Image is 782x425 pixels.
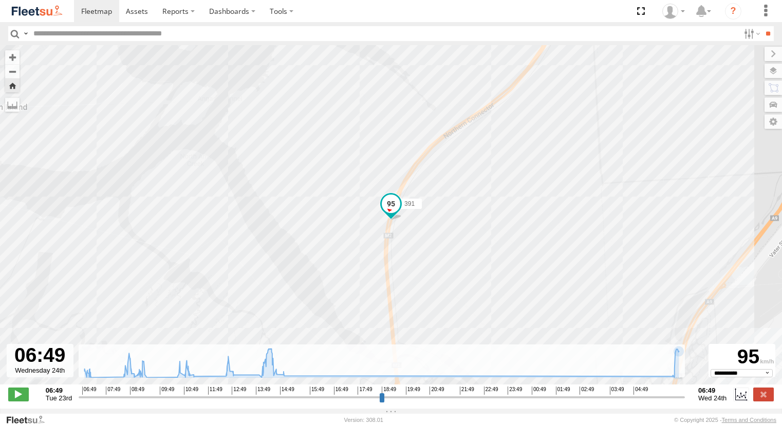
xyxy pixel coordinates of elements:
i: ? [725,3,741,20]
span: 00:49 [532,387,546,395]
button: Zoom Home [5,79,20,92]
button: Zoom out [5,64,20,79]
span: 15:49 [310,387,324,395]
label: Search Query [22,26,30,41]
div: Version: 308.01 [344,417,383,423]
a: Terms and Conditions [722,417,776,423]
strong: 06:49 [46,387,72,394]
span: 10:49 [184,387,198,395]
label: Map Settings [765,114,782,129]
span: 01:49 [556,387,570,395]
div: 95 [710,345,774,369]
button: Zoom in [5,50,20,64]
label: Close [753,388,774,401]
label: Measure [5,98,20,112]
span: 06:49 [82,387,97,395]
span: 12:49 [232,387,246,395]
span: 04:49 [634,387,648,395]
span: 11:49 [208,387,222,395]
span: 21:49 [460,387,474,395]
span: 09:49 [160,387,174,395]
span: 16:49 [334,387,348,395]
div: Kellie Roberts [659,4,688,19]
strong: 06:49 [698,387,727,394]
span: 18:49 [382,387,396,395]
img: fleetsu-logo-horizontal.svg [10,4,64,18]
span: 20:49 [430,387,444,395]
span: 03:49 [610,387,624,395]
span: Wed 24th Sep 2025 [698,394,727,402]
span: 08:49 [130,387,144,395]
span: 07:49 [106,387,120,395]
span: 23:49 [508,387,522,395]
label: Search Filter Options [740,26,762,41]
span: 13:49 [256,387,270,395]
span: 02:49 [580,387,594,395]
span: 19:49 [406,387,420,395]
a: Visit our Website [6,415,53,425]
div: © Copyright 2025 - [674,417,776,423]
span: 22:49 [484,387,498,395]
span: 391 [404,200,415,207]
span: 14:49 [280,387,294,395]
span: Tue 23rd Sep 2025 [46,394,72,402]
label: Play/Stop [8,388,29,401]
span: 17:49 [358,387,372,395]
